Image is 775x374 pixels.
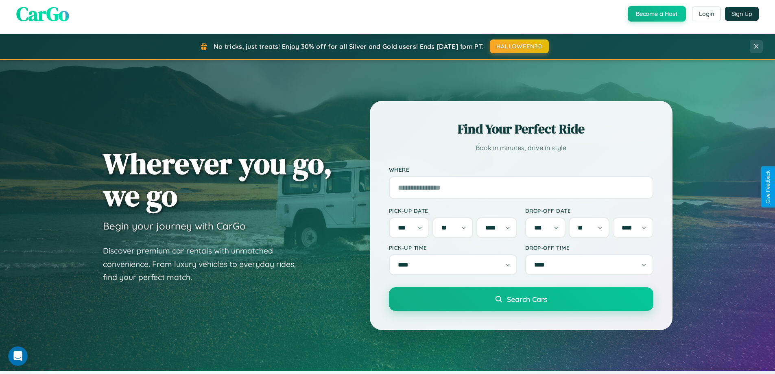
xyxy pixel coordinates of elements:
label: Pick-up Date [389,207,517,214]
p: Book in minutes, drive in style [389,142,653,154]
button: Sign Up [725,7,759,21]
button: Login [692,7,721,21]
span: CarGo [16,0,69,27]
p: Discover premium car rentals with unmatched convenience. From luxury vehicles to everyday rides, ... [103,244,306,284]
span: Search Cars [507,295,547,304]
h1: Wherever you go, we go [103,147,332,212]
button: HALLOWEEN30 [490,39,549,53]
iframe: Intercom live chat [8,346,28,366]
div: Give Feedback [765,171,771,203]
h3: Begin your journey with CarGo [103,220,246,232]
label: Pick-up Time [389,244,517,251]
button: Search Cars [389,287,653,311]
button: Become a Host [628,6,686,22]
label: Where [389,166,653,173]
label: Drop-off Date [525,207,653,214]
label: Drop-off Time [525,244,653,251]
span: No tricks, just treats! Enjoy 30% off for all Silver and Gold users! Ends [DATE] 1pm PT. [214,42,484,50]
h2: Find Your Perfect Ride [389,120,653,138]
